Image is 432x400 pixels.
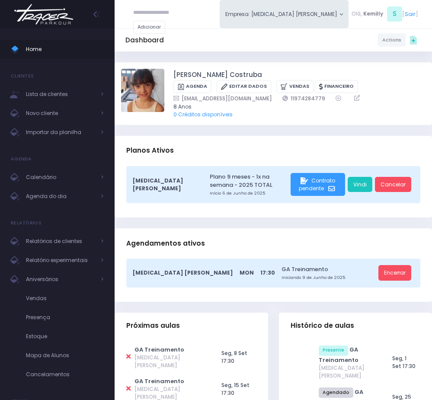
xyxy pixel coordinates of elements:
[133,177,197,192] span: [MEDICAL_DATA] [PERSON_NAME]
[26,236,95,247] span: Relatórios de clientes
[173,80,211,93] a: Agenda
[221,381,250,397] span: Seg, 15 Set 17:30
[26,274,95,285] span: Aniversários
[11,150,32,168] h4: Agenda
[134,354,206,369] span: [MEDICAL_DATA] [PERSON_NAME]
[26,191,95,202] span: Agenda do dia
[282,275,376,281] small: Iniciando 9 de Junho de 2025
[315,80,358,93] a: Financeiro
[319,364,377,380] span: [MEDICAL_DATA] [PERSON_NAME]
[26,172,95,183] span: Calendário
[276,80,313,93] a: Vendas
[210,190,288,196] small: Início 6 de Junho de 2025
[134,346,184,354] a: GA Treinamento
[26,312,104,323] span: Presença
[11,67,34,85] h4: Clientes
[126,231,205,256] h3: Agendamentos ativos
[173,94,272,102] a: [EMAIL_ADDRESS][DOMAIN_NAME]
[352,10,362,18] span: Olá,
[26,369,104,380] span: Cancelamentos
[405,10,416,18] a: Sair
[26,293,104,304] span: Vendas
[26,255,95,266] span: Relatório experimentais
[133,269,233,277] span: [MEDICAL_DATA] [PERSON_NAME]
[126,322,180,330] span: Próximas aulas
[375,177,411,192] a: Cancelar
[26,350,104,361] span: Mapa de Alunos
[121,69,164,112] img: Julia Bergo Costruba
[26,331,104,342] span: Estoque
[387,6,402,22] span: S
[125,36,164,44] h5: Dashboard
[173,103,415,111] span: 8 Anos
[319,346,348,356] span: Presente
[173,70,262,80] a: [PERSON_NAME] Costruba
[378,33,406,46] a: Actions
[282,265,376,273] a: GA Treinamento
[26,108,95,119] span: Novo cliente
[26,127,95,138] span: Importar da planilha
[133,21,165,34] a: Adicionar
[217,80,271,93] a: Editar Dados
[173,111,233,118] a: 0 Créditos disponíveis
[348,177,372,192] a: Vindi
[319,387,353,398] span: Agendado
[349,5,421,23] div: [ ]
[26,89,95,100] span: Lista de clientes
[126,138,174,163] h3: Planos Ativos
[291,322,354,330] span: Histórico de aulas
[134,377,184,385] a: GA Treinamento
[210,173,288,189] a: Plano 9 meses - 1x na semana - 2025 TOTAL
[11,214,42,232] h4: Relatórios
[260,269,275,277] span: 17:30
[240,269,254,277] span: Mon
[282,94,325,102] a: 11974284779
[392,355,416,370] span: Seg, 1 Set 17:30
[299,177,335,192] span: Contrato pendente
[378,265,411,281] a: Encerrar
[221,349,247,365] span: Seg, 8 Set 17:30
[363,10,383,18] span: Kemilly
[26,44,104,55] span: Home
